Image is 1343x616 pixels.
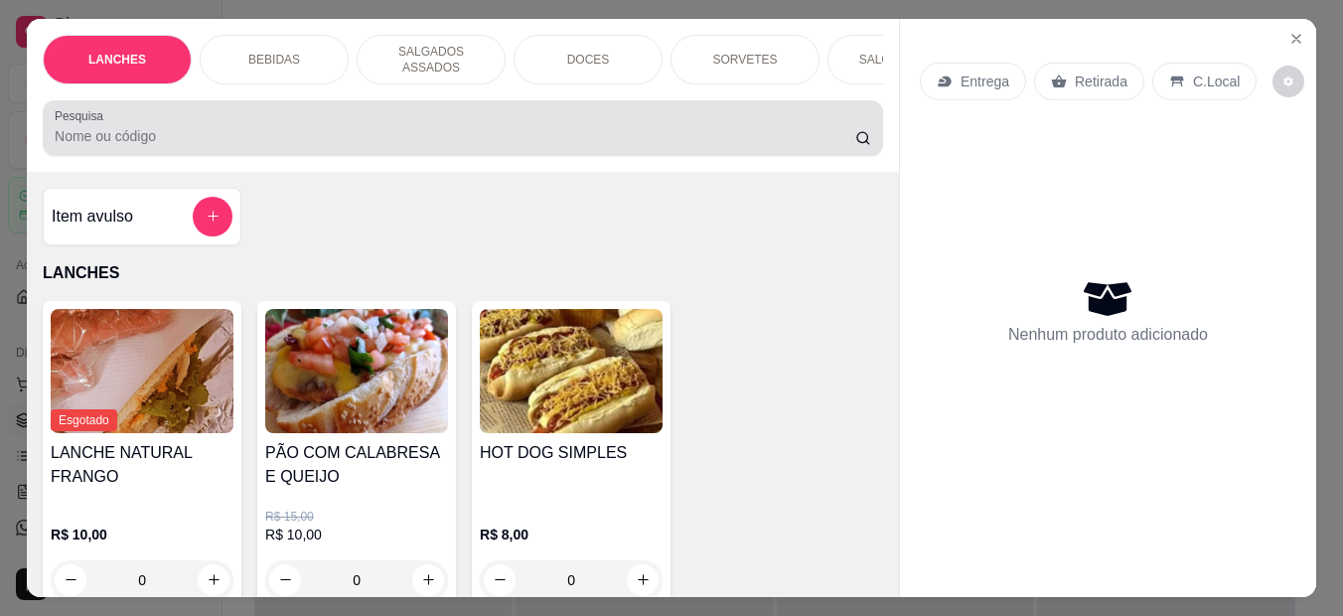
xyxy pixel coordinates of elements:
[480,525,663,544] p: R$ 8,00
[567,52,610,68] p: DOCES
[1008,323,1208,347] p: Nenhum produto adicionado
[55,107,110,124] label: Pesquisa
[412,564,444,596] button: increase-product-quantity
[248,52,300,68] p: BEBIDAS
[198,564,229,596] button: increase-product-quantity
[1280,23,1312,55] button: Close
[627,564,659,596] button: increase-product-quantity
[193,197,232,236] button: add-separate-item
[55,126,855,146] input: Pesquisa
[265,509,448,525] p: R$ 15,00
[51,409,117,431] span: Esgotado
[51,441,233,489] h4: LANCHE NATURAL FRANGO
[1193,72,1240,91] p: C.Local
[480,309,663,433] img: product-image
[88,52,146,68] p: LANCHES
[712,52,777,68] p: SORVETES
[265,525,448,544] p: R$ 10,00
[43,261,883,285] p: LANCHES
[1075,72,1127,91] p: Retirada
[373,44,489,76] p: SALGADOS ASSADOS
[55,564,86,596] button: decrease-product-quantity
[1272,66,1304,97] button: decrease-product-quantity
[265,309,448,433] img: product-image
[265,441,448,489] h4: PÃO COM CALABRESA E QUEIJO
[51,525,233,544] p: R$ 10,00
[269,564,301,596] button: decrease-product-quantity
[961,72,1009,91] p: Entrega
[480,441,663,465] h4: HOT DOG SIMPLES
[51,309,233,433] img: product-image
[859,52,946,68] p: SALGADINHOS
[484,564,516,596] button: decrease-product-quantity
[52,205,133,229] h4: Item avulso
